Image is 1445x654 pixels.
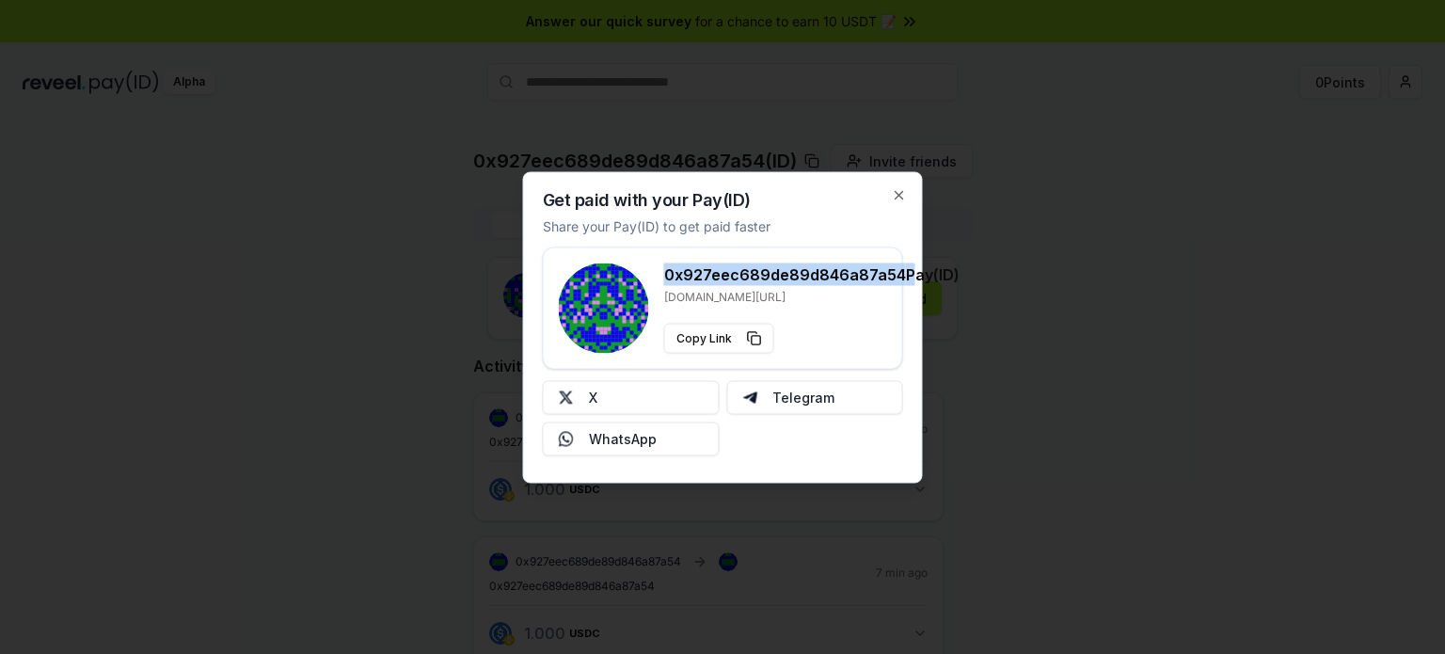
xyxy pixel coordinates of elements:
[726,380,903,414] button: Telegram
[559,390,574,405] img: X
[664,289,960,304] p: [DOMAIN_NAME][URL]
[559,431,574,446] img: Whatsapp
[543,191,751,208] h2: Get paid with your Pay(ID)
[543,422,720,455] button: WhatsApp
[664,323,774,353] button: Copy Link
[543,380,720,414] button: X
[543,215,770,235] p: Share your Pay(ID) to get paid faster
[742,390,757,405] img: Telegram
[664,263,960,285] h3: 0x927eec689de89d846a87a54 Pay(ID)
